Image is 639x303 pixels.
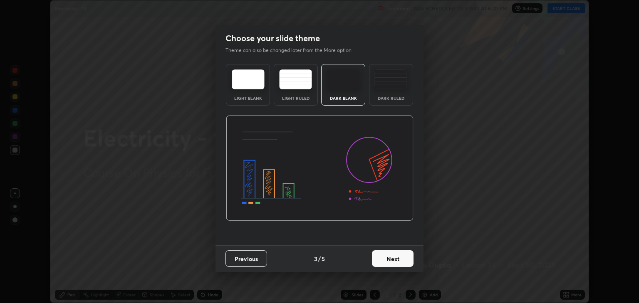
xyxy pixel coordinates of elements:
[318,254,321,263] h4: /
[231,96,265,100] div: Light Blank
[225,250,267,267] button: Previous
[372,250,414,267] button: Next
[374,96,408,100] div: Dark Ruled
[279,96,312,100] div: Light Ruled
[314,254,317,263] h4: 3
[225,47,360,54] p: Theme can also be changed later from the More option
[327,96,360,100] div: Dark Blank
[225,33,320,44] h2: Choose your slide theme
[327,69,360,89] img: darkTheme.f0cc69e5.svg
[279,69,312,89] img: lightRuledTheme.5fabf969.svg
[232,69,265,89] img: lightTheme.e5ed3b09.svg
[322,254,325,263] h4: 5
[226,116,414,221] img: darkThemeBanner.d06ce4a2.svg
[374,69,407,89] img: darkRuledTheme.de295e13.svg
